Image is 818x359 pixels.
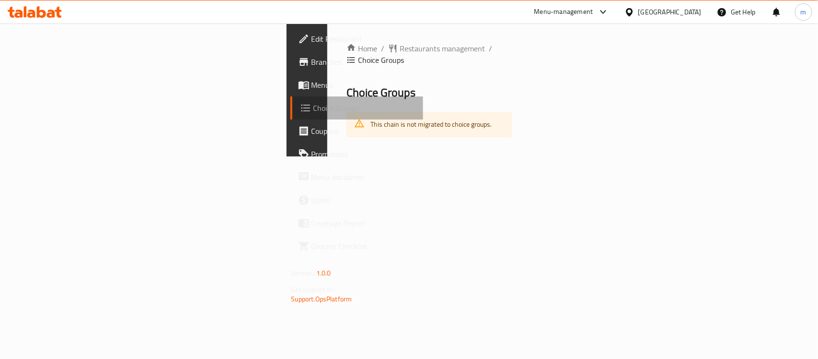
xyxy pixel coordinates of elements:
a: Grocery Checklist [290,235,423,258]
a: Choice Groups [290,96,423,120]
a: Coupons [290,120,423,143]
a: Branches [290,50,423,73]
span: Grocery Checklist [311,240,415,252]
span: Menus [311,79,415,91]
a: Restaurants management [388,43,485,54]
span: Branches [311,56,415,68]
a: Menus [290,73,423,96]
span: Promotions [311,148,415,160]
a: Coverage Report [290,212,423,235]
span: Version: [291,267,315,279]
span: m [801,7,806,17]
nav: breadcrumb [346,43,513,66]
a: Promotions [290,143,423,166]
span: Edit Restaurant [311,33,415,45]
span: 1.0.0 [316,267,331,279]
span: Upsell [311,194,415,206]
a: Menu disclaimer [290,166,423,189]
span: Get support on: [291,283,335,296]
div: Menu-management [534,6,593,18]
span: Choice Groups [313,102,415,114]
span: Coverage Report [311,217,415,229]
a: Support.OpsPlatform [291,293,352,305]
div: [GEOGRAPHIC_DATA] [638,7,702,17]
a: Edit Restaurant [290,27,423,50]
span: Menu disclaimer [311,171,415,183]
a: Upsell [290,189,423,212]
span: Restaurants management [400,43,485,54]
div: This chain is not migrated to choice groups. [370,115,492,134]
li: / [489,43,492,54]
span: Coupons [311,125,415,137]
